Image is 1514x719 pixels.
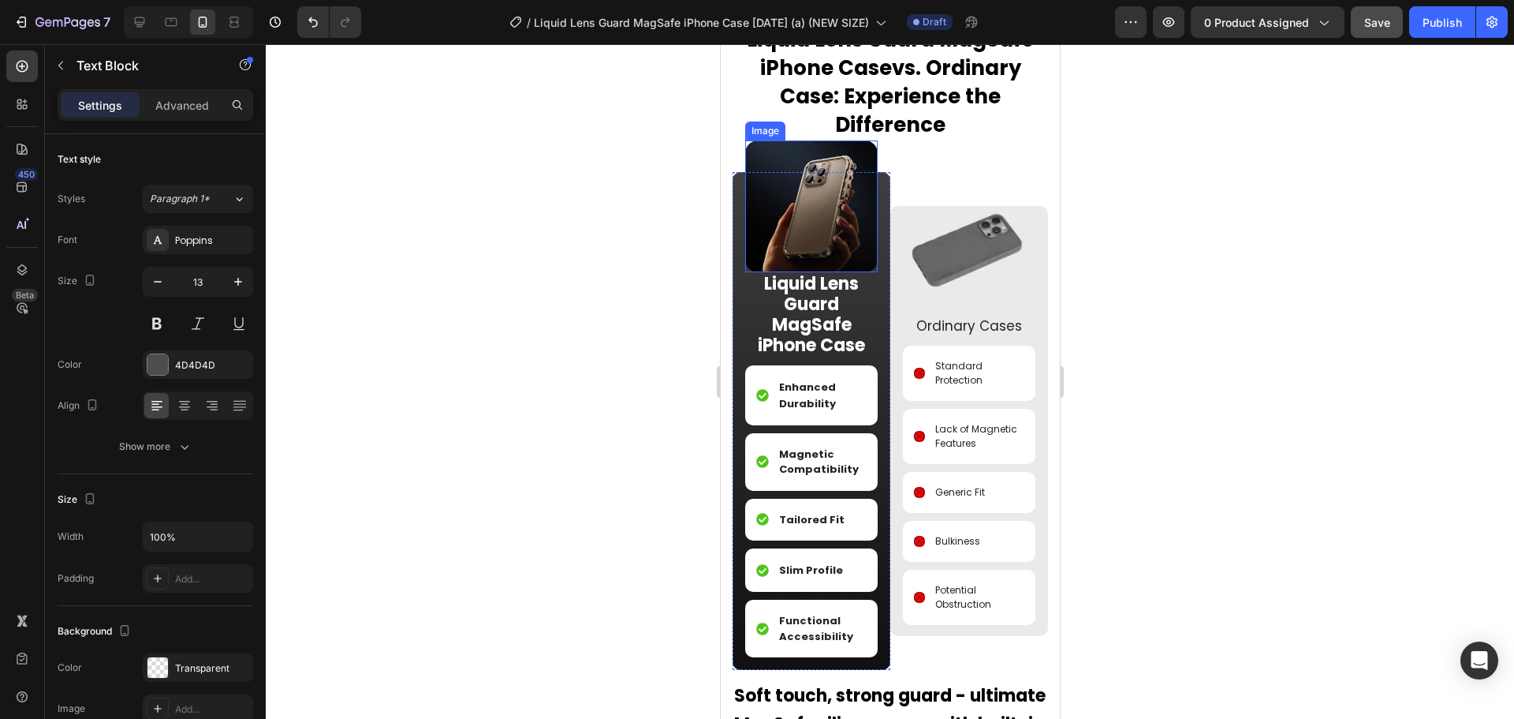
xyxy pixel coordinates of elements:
[78,97,122,114] p: Settings
[6,6,117,38] button: 7
[58,661,82,675] div: Color
[58,530,84,544] div: Width
[76,56,211,75] p: Text Block
[28,80,62,94] div: Image
[58,403,138,433] strong: Magnetic Compatibility
[58,519,122,534] strong: Slim Profile
[1191,6,1344,38] button: 0 product assigned
[297,6,361,38] div: Undo/Redo
[58,395,102,417] div: Align
[103,13,110,32] p: 7
[24,96,157,228] img: gempages_553512382287054019-bcd9d12e-5821-465b-b823-e8f549fe17c4.png
[113,38,280,95] span: : Experience the Difference
[58,433,253,461] button: Show more
[58,621,134,642] div: Background
[214,539,301,567] p: Potential Obstruction
[214,490,259,504] p: Bulkiness
[175,358,249,373] div: 4D4D4D
[58,335,115,367] strong: Enhanced Durability
[58,358,82,372] div: Color
[175,234,249,248] div: Poppins
[144,522,252,551] input: Auto
[214,441,264,455] p: Generic Fit
[58,233,77,247] div: Font
[155,97,209,114] p: Advanced
[923,15,946,29] span: Draft
[1204,14,1309,31] span: 0 product assigned
[721,44,1060,719] iframe: Design area
[58,152,101,167] div: Text style
[37,227,144,313] strong: Liquid Lens Guard MagSafe iPhone Case
[1423,14,1462,31] div: Publish
[150,192,210,206] span: Paragraph 1*
[58,571,94,586] div: Padding
[58,271,99,292] div: Size
[143,185,253,213] button: Paragraph 1*
[58,569,132,600] strong: Functional Accessibility
[58,192,85,206] div: Styles
[1409,6,1475,38] button: Publish
[1460,642,1498,680] div: Open Intercom Messenger
[214,378,301,406] p: Lack of Magnetic Features
[214,315,301,343] p: Standard Protection
[15,168,38,181] div: 450
[175,702,249,717] div: Add...
[527,14,531,31] span: /
[184,272,313,293] p: Ordinary Cases
[58,489,99,511] div: Size
[58,702,85,716] div: Image
[58,468,124,483] strong: Tailored Fit
[1351,6,1403,38] button: Save
[182,138,315,271] img: gempages_553512382287054019-00cf3e15-a5c4-48ce-a11e-f795d24a1cc9.webp
[119,439,192,455] div: Show more
[534,14,869,31] span: Liquid Lens Guard MagSafe iPhone Case [DATE] (a) (NEW SIZE)
[12,289,38,301] div: Beta
[1364,16,1390,29] span: Save
[175,572,249,586] div: Add...
[175,661,249,676] div: Transparent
